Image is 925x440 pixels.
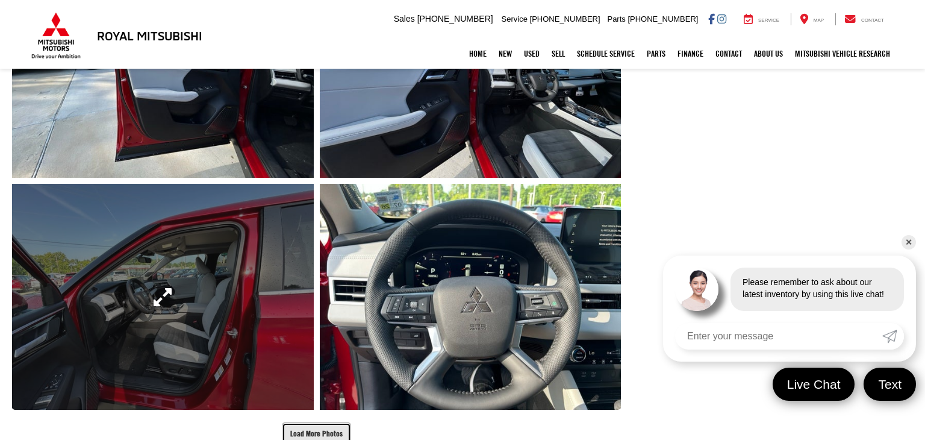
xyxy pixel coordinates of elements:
span: Service [502,14,528,24]
a: Live Chat [773,368,855,401]
a: Map [791,13,833,25]
span: Map [814,17,824,23]
img: Agent profile photo [675,268,718,311]
a: Finance [671,39,709,69]
span: Sales [394,14,415,24]
a: Used [518,39,546,69]
a: Facebook: Click to visit our Facebook page [708,14,715,24]
input: Enter your message [675,323,882,350]
a: Parts: Opens in a new tab [641,39,671,69]
span: Service [758,17,779,23]
span: Live Chat [781,376,847,392]
div: Please remember to ask about our latest inventory by using this live chat! [730,268,904,311]
a: Contact [709,39,748,69]
a: About Us [748,39,789,69]
a: Home [463,39,493,69]
a: Sell [546,39,571,69]
h3: Royal Mitsubishi [97,29,202,42]
a: Expand Photo 10 [12,184,314,410]
a: New [493,39,518,69]
span: [PHONE_NUMBER] [417,14,493,24]
img: 2025 Mitsubishi Outlander SE [316,181,624,412]
span: Parts [607,14,625,24]
a: Contact [835,13,893,25]
a: Submit [882,323,904,350]
span: [PHONE_NUMBER] [530,14,600,24]
a: Mitsubishi Vehicle Research [789,39,896,69]
span: [PHONE_NUMBER] [628,14,698,24]
span: Contact [861,17,884,23]
a: Service [735,13,788,25]
a: Text [864,368,916,401]
a: Instagram: Click to visit our Instagram page [717,14,726,24]
a: Schedule Service: Opens in a new tab [571,39,641,69]
img: Mitsubishi [29,12,83,59]
a: Expand Photo 11 [320,184,621,410]
span: Text [872,376,908,392]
